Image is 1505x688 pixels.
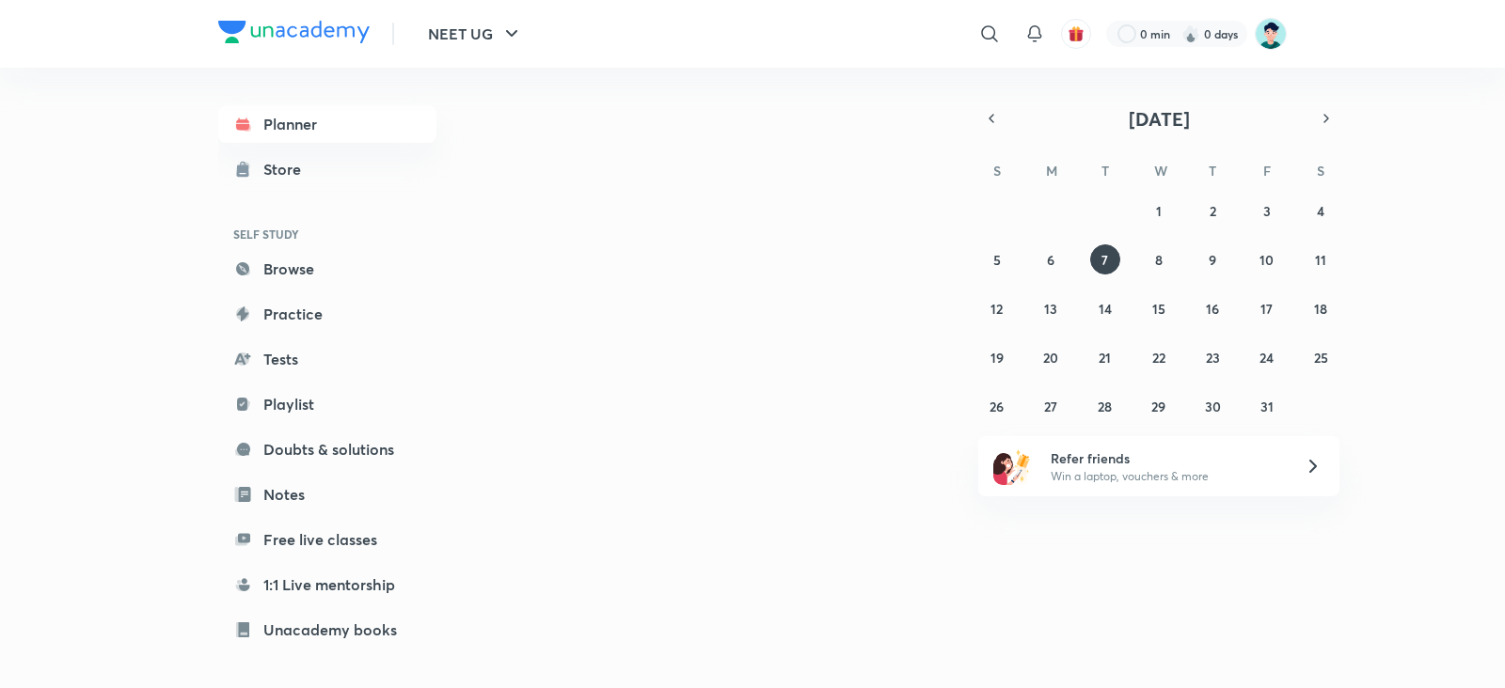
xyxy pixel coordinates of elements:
abbr: Friday [1263,162,1271,180]
button: October 11, 2025 [1306,244,1336,274]
abbr: October 28, 2025 [1098,398,1112,415]
button: October 30, 2025 [1197,391,1228,421]
abbr: October 17, 2025 [1260,300,1273,318]
h6: Refer friends [1051,448,1282,468]
button: October 10, 2025 [1252,244,1282,274]
abbr: October 27, 2025 [1044,398,1057,415]
abbr: October 9, 2025 [1209,251,1216,269]
img: avatar [1068,25,1085,42]
button: October 3, 2025 [1252,195,1282,226]
button: NEET UG [417,15,534,53]
button: October 18, 2025 [1306,293,1336,323]
abbr: October 8, 2025 [1155,251,1163,269]
abbr: October 24, 2025 [1259,349,1274,367]
h6: SELF STUDY [218,218,436,250]
a: Unacademy books [218,611,436,649]
abbr: October 7, 2025 [1101,251,1108,269]
button: October 14, 2025 [1090,293,1120,323]
abbr: October 1, 2025 [1156,202,1162,220]
abbr: October 6, 2025 [1047,251,1054,269]
a: Doubts & solutions [218,430,436,468]
button: October 13, 2025 [1036,293,1066,323]
button: October 2, 2025 [1197,195,1228,226]
abbr: October 15, 2025 [1152,300,1165,318]
button: October 20, 2025 [1036,342,1066,372]
a: Practice [218,295,436,333]
button: October 23, 2025 [1197,342,1228,372]
abbr: October 25, 2025 [1314,349,1328,367]
p: Win a laptop, vouchers & more [1051,468,1282,485]
abbr: Tuesday [1101,162,1109,180]
abbr: October 4, 2025 [1317,202,1324,220]
abbr: Wednesday [1154,162,1167,180]
button: October 15, 2025 [1144,293,1174,323]
abbr: October 31, 2025 [1260,398,1274,415]
img: Shamas Khan [1255,18,1287,50]
span: [DATE] [1129,106,1190,132]
abbr: October 11, 2025 [1315,251,1326,269]
abbr: October 5, 2025 [993,251,1001,269]
a: Store [218,150,436,188]
button: October 22, 2025 [1144,342,1174,372]
button: [DATE] [1005,105,1313,132]
button: October 4, 2025 [1306,195,1336,226]
abbr: October 14, 2025 [1099,300,1112,318]
abbr: October 3, 2025 [1263,202,1271,220]
abbr: October 26, 2025 [990,398,1004,415]
abbr: Monday [1046,162,1057,180]
button: avatar [1061,19,1091,49]
a: Company Logo [218,21,370,48]
abbr: October 22, 2025 [1152,349,1165,367]
a: Planner [218,105,436,143]
abbr: October 20, 2025 [1043,349,1058,367]
button: October 21, 2025 [1090,342,1120,372]
abbr: October 13, 2025 [1044,300,1057,318]
a: Notes [218,476,436,513]
abbr: Saturday [1317,162,1324,180]
button: October 16, 2025 [1197,293,1228,323]
abbr: October 29, 2025 [1151,398,1165,415]
abbr: October 10, 2025 [1259,251,1274,269]
button: October 27, 2025 [1036,391,1066,421]
button: October 17, 2025 [1252,293,1282,323]
button: October 25, 2025 [1306,342,1336,372]
abbr: October 23, 2025 [1206,349,1220,367]
a: Browse [218,250,436,288]
abbr: October 12, 2025 [990,300,1003,318]
button: October 24, 2025 [1252,342,1282,372]
a: Free live classes [218,521,436,558]
abbr: October 30, 2025 [1205,398,1221,415]
button: October 12, 2025 [982,293,1012,323]
button: October 8, 2025 [1144,244,1174,274]
abbr: October 16, 2025 [1206,300,1219,318]
abbr: Thursday [1209,162,1216,180]
button: October 9, 2025 [1197,244,1228,274]
a: Tests [218,340,436,378]
button: October 5, 2025 [982,244,1012,274]
abbr: October 19, 2025 [990,349,1004,367]
button: October 28, 2025 [1090,391,1120,421]
button: October 1, 2025 [1144,195,1174,226]
iframe: Help widget launcher [1338,615,1484,667]
abbr: October 2, 2025 [1210,202,1216,220]
button: October 19, 2025 [982,342,1012,372]
abbr: Sunday [993,162,1001,180]
a: 1:1 Live mentorship [218,566,436,603]
button: October 26, 2025 [982,391,1012,421]
abbr: October 21, 2025 [1099,349,1111,367]
img: Company Logo [218,21,370,43]
button: October 31, 2025 [1252,391,1282,421]
button: October 29, 2025 [1144,391,1174,421]
button: October 7, 2025 [1090,244,1120,274]
img: referral [993,447,1031,485]
button: October 6, 2025 [1036,244,1066,274]
abbr: October 18, 2025 [1314,300,1327,318]
a: Playlist [218,385,436,423]
div: Store [263,158,312,180]
img: streak [1181,24,1200,43]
